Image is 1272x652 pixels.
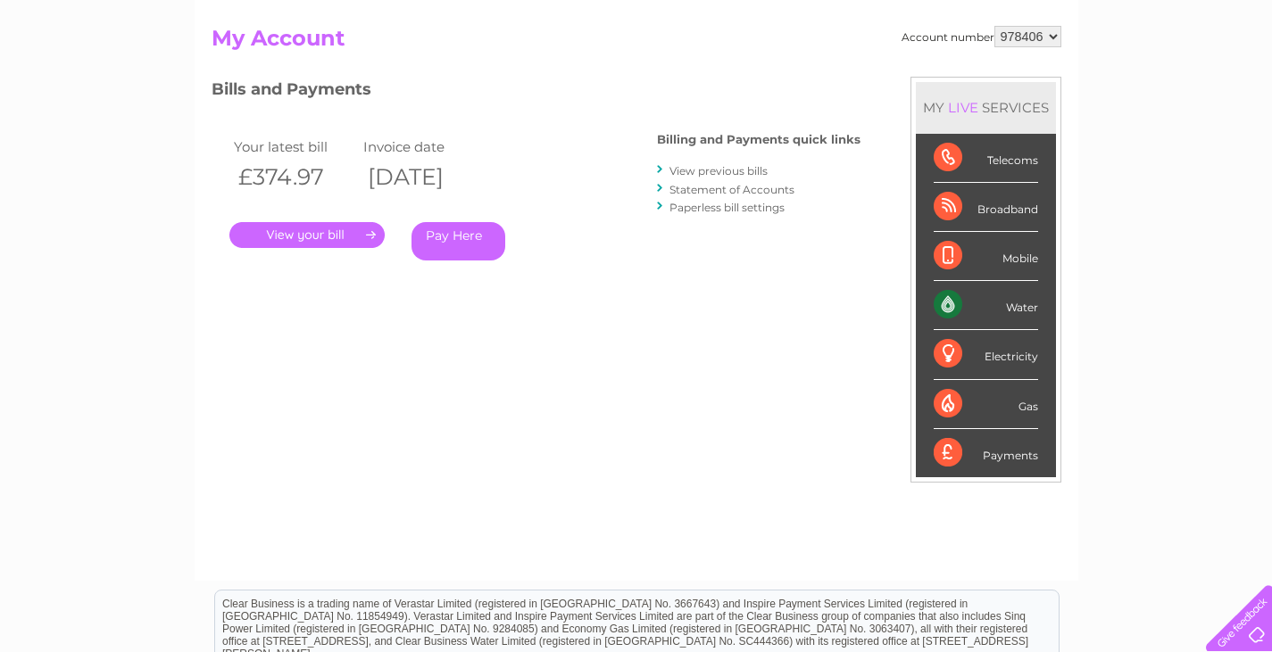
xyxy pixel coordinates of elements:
div: Broadband [934,183,1038,232]
td: Your latest bill [229,135,359,159]
th: £374.97 [229,159,359,195]
div: Clear Business is a trading name of Verastar Limited (registered in [GEOGRAPHIC_DATA] No. 3667643... [215,10,1059,87]
a: . [229,222,385,248]
a: Log out [1214,76,1256,89]
h4: Billing and Payments quick links [657,133,860,146]
div: Electricity [934,330,1038,379]
a: Pay Here [412,222,505,260]
div: LIVE [944,99,982,116]
a: Blog [1117,76,1143,89]
a: View previous bills [669,164,768,177]
a: Energy [1002,76,1042,89]
div: Account number [902,26,1061,47]
h3: Bills and Payments [212,77,860,108]
th: [DATE] [359,159,488,195]
a: Water [958,76,992,89]
a: Paperless bill settings [669,201,785,214]
h2: My Account [212,26,1061,60]
div: Payments [934,429,1038,477]
a: Statement of Accounts [669,183,794,196]
a: 0333 014 3131 [935,9,1059,31]
a: Telecoms [1052,76,1106,89]
a: Contact [1153,76,1197,89]
div: Water [934,281,1038,330]
img: logo.png [45,46,136,101]
div: Telecoms [934,134,1038,183]
div: Mobile [934,232,1038,281]
td: Invoice date [359,135,488,159]
div: Gas [934,380,1038,429]
div: MY SERVICES [916,82,1056,133]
